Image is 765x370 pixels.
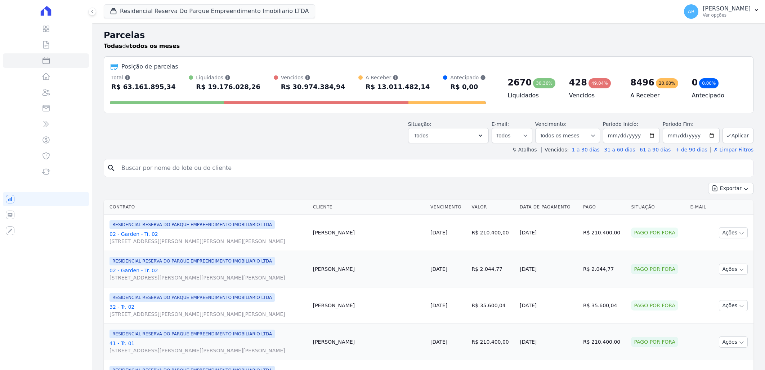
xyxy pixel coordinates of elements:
a: 32 - Tr. 02[STREET_ADDRESS][PERSON_NAME][PERSON_NAME][PERSON_NAME] [109,303,307,318]
a: 1 a 30 dias [572,147,600,153]
th: Data de Pagamento [517,200,580,215]
span: [STREET_ADDRESS][PERSON_NAME][PERSON_NAME][PERSON_NAME] [109,310,307,318]
label: Período Fim: [663,120,720,128]
span: [STREET_ADDRESS][PERSON_NAME][PERSON_NAME][PERSON_NAME] [109,347,307,354]
td: [PERSON_NAME] [310,251,428,287]
h4: A Receber [630,91,680,100]
div: Pago por fora [631,337,678,347]
a: [DATE] [430,303,447,308]
div: R$ 63.161.895,34 [111,81,175,93]
button: AR [PERSON_NAME] Ver opções [678,1,765,22]
span: [STREET_ADDRESS][PERSON_NAME][PERSON_NAME][PERSON_NAME] [109,274,307,281]
h2: Parcelas [104,29,753,42]
th: Valor [469,200,517,215]
div: Pago por fora [631,264,678,274]
button: Ações [719,336,748,348]
strong: Todas [104,43,122,49]
button: Aplicar [722,128,753,143]
div: Liquidados [196,74,260,81]
div: Posição de parcelas [121,62,178,71]
div: R$ 30.974.384,94 [281,81,345,93]
p: Ver opções [703,12,751,18]
td: R$ 35.600,04 [580,287,628,324]
button: Residencial Reserva Do Parque Empreendimento Imobiliario LTDA [104,4,315,18]
span: RESIDENCIAL RESERVA DO PARQUE EMPREENDIMENTO IMOBILIARIO LTDA [109,257,275,265]
label: ↯ Atalhos [512,147,537,153]
a: + de 90 dias [675,147,707,153]
td: R$ 210.400,00 [580,215,628,251]
div: 8496 [630,77,654,88]
th: Situação [628,200,687,215]
td: [PERSON_NAME] [310,324,428,360]
p: de [104,42,180,50]
span: RESIDENCIAL RESERVA DO PARQUE EMPREENDIMENTO IMOBILIARIO LTDA [109,293,275,302]
td: R$ 210.400,00 [580,324,628,360]
span: AR [688,9,694,14]
a: [DATE] [430,266,447,272]
div: 0 [692,77,698,88]
h4: Antecipado [692,91,742,100]
div: Antecipado [450,74,486,81]
div: Pago por fora [631,228,678,238]
td: R$ 210.400,00 [469,215,517,251]
td: R$ 210.400,00 [469,324,517,360]
td: R$ 2.044,77 [580,251,628,287]
input: Buscar por nome do lote ou do cliente [117,161,750,175]
div: 0,00% [699,78,719,88]
button: Exportar [708,183,753,194]
a: 41 - Tr. 01[STREET_ADDRESS][PERSON_NAME][PERSON_NAME][PERSON_NAME] [109,340,307,354]
div: A Receber [366,74,430,81]
div: 30,36% [533,78,555,88]
td: [PERSON_NAME] [310,215,428,251]
span: [STREET_ADDRESS][PERSON_NAME][PERSON_NAME][PERSON_NAME] [109,238,307,245]
div: R$ 19.176.028,26 [196,81,260,93]
th: Pago [580,200,628,215]
td: R$ 2.044,77 [469,251,517,287]
h4: Liquidados [507,91,557,100]
td: [DATE] [517,324,580,360]
label: Período Inicío: [603,121,638,127]
td: R$ 35.600,04 [469,287,517,324]
button: Todos [408,128,489,143]
i: search [107,164,116,172]
span: RESIDENCIAL RESERVA DO PARQUE EMPREENDIMENTO IMOBILIARIO LTDA [109,330,275,338]
td: [DATE] [517,287,580,324]
strong: todos os meses [130,43,180,49]
label: Situação: [408,121,431,127]
td: [DATE] [517,251,580,287]
div: Pago por fora [631,300,678,310]
div: 20,60% [656,78,678,88]
h4: Vencidos [569,91,619,100]
div: 428 [569,77,587,88]
button: Ações [719,300,748,311]
a: 02 - Garden - Tr. 02[STREET_ADDRESS][PERSON_NAME][PERSON_NAME][PERSON_NAME] [109,230,307,245]
td: [DATE] [517,215,580,251]
div: 2670 [507,77,532,88]
div: R$ 13.011.482,14 [366,81,430,93]
span: RESIDENCIAL RESERVA DO PARQUE EMPREENDIMENTO IMOBILIARIO LTDA [109,220,275,229]
th: E-mail [688,200,712,215]
span: Todos [414,131,428,140]
button: Ações [719,264,748,275]
div: R$ 0,00 [450,81,486,93]
a: [DATE] [430,339,447,345]
div: Total [111,74,175,81]
label: Vencimento: [535,121,567,127]
label: Vencidos: [541,147,569,153]
p: [PERSON_NAME] [703,5,751,12]
div: Vencidos [281,74,345,81]
a: 61 a 90 dias [640,147,671,153]
a: 02 - Garden - Tr. 02[STREET_ADDRESS][PERSON_NAME][PERSON_NAME][PERSON_NAME] [109,267,307,281]
th: Contrato [104,200,310,215]
label: E-mail: [492,121,509,127]
a: ✗ Limpar Filtros [710,147,753,153]
a: 31 a 60 dias [604,147,635,153]
th: Cliente [310,200,428,215]
button: Ações [719,227,748,238]
td: [PERSON_NAME] [310,287,428,324]
div: 49,04% [589,78,611,88]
